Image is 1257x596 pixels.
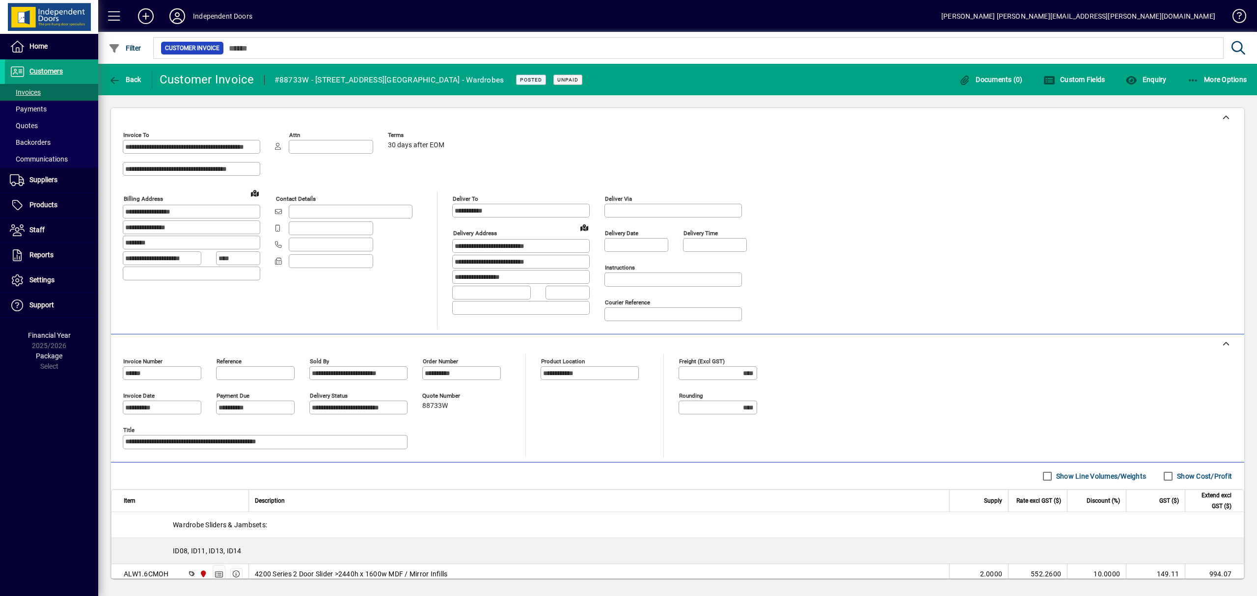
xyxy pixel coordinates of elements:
span: Christchurch [197,569,208,579]
button: Documents (0) [956,71,1025,88]
a: Support [5,293,98,318]
span: 88733W [422,402,448,410]
a: View on map [247,185,263,201]
mat-label: Invoice To [123,132,149,138]
div: Customer Invoice [160,72,254,87]
label: Show Cost/Profit [1175,471,1232,481]
td: 10.0000 [1067,564,1126,584]
span: Customer Invoice [165,43,219,53]
app-page-header-button: Back [98,71,152,88]
a: Knowledge Base [1225,2,1245,34]
span: Documents (0) [959,76,1023,83]
mat-label: Deliver via [605,195,632,202]
button: Enquiry [1123,71,1169,88]
span: Customers [29,67,63,75]
span: Settings [29,276,55,284]
button: Profile [162,7,193,25]
span: Extend excl GST ($) [1191,490,1231,512]
span: Financial Year [28,331,71,339]
a: Staff [5,218,98,243]
a: Settings [5,268,98,293]
mat-label: Sold by [310,358,329,365]
mat-label: Invoice number [123,358,163,365]
mat-label: Product location [541,358,585,365]
mat-label: Attn [289,132,300,138]
div: Independent Doors [193,8,252,24]
a: Home [5,34,98,59]
button: Filter [106,39,144,57]
div: ALW1.6CMOH [124,569,169,579]
mat-label: Courier Reference [605,299,650,306]
mat-label: Freight (excl GST) [679,358,725,365]
a: Communications [5,151,98,167]
span: Terms [388,132,447,138]
span: Package [36,352,62,360]
mat-label: Payment due [217,392,249,399]
span: Supply [984,495,1002,506]
mat-label: Delivery date [605,230,638,237]
label: Show Line Volumes/Weights [1054,471,1146,481]
span: GST ($) [1159,495,1179,506]
span: Backorders [10,138,51,146]
span: Invoices [10,88,41,96]
span: Reports [29,251,54,259]
a: Backorders [5,134,98,151]
button: Custom Fields [1041,71,1108,88]
span: Back [109,76,141,83]
mat-label: Delivery status [310,392,348,399]
span: Filter [109,44,141,52]
a: Reports [5,243,98,268]
mat-label: Order number [423,358,458,365]
span: Rate excl GST ($) [1016,495,1061,506]
mat-label: Deliver To [453,195,478,202]
button: Add [130,7,162,25]
div: 552.2600 [1014,569,1061,579]
span: Communications [10,155,68,163]
span: 4200 Series 2 Door Slider >2440h x 1600w MDF / Mirror Infills [255,569,447,579]
span: Description [255,495,285,506]
a: Products [5,193,98,217]
div: Wardrobe Sliders & Jambsets: [111,512,1244,538]
div: [PERSON_NAME] [PERSON_NAME][EMAIL_ADDRESS][PERSON_NAME][DOMAIN_NAME] [941,8,1215,24]
td: 994.07 [1185,564,1244,584]
span: Posted [520,77,542,83]
mat-label: Title [123,427,135,433]
span: 30 days after EOM [388,141,444,149]
span: Home [29,42,48,50]
button: More Options [1185,71,1250,88]
div: ID08, ID11, ID13, ID14 [111,538,1244,564]
span: Item [124,495,136,506]
span: Unpaid [557,77,578,83]
mat-label: Instructions [605,264,635,271]
mat-label: Reference [217,358,242,365]
mat-label: Delivery time [683,230,718,237]
span: Quote number [422,393,481,399]
a: Suppliers [5,168,98,192]
a: Payments [5,101,98,117]
mat-label: Rounding [679,392,703,399]
span: Support [29,301,54,309]
div: #88733W - [STREET_ADDRESS][GEOGRAPHIC_DATA] - Wardrobes [274,72,504,88]
a: View on map [576,219,592,235]
mat-label: Invoice date [123,392,155,399]
span: Discount (%) [1087,495,1120,506]
a: Invoices [5,84,98,101]
td: 149.11 [1126,564,1185,584]
span: Products [29,201,57,209]
span: Custom Fields [1043,76,1105,83]
span: Quotes [10,122,38,130]
span: Enquiry [1125,76,1166,83]
button: Back [106,71,144,88]
span: Staff [29,226,45,234]
a: Quotes [5,117,98,134]
span: Payments [10,105,47,113]
span: 2.0000 [980,569,1003,579]
span: More Options [1187,76,1247,83]
span: Suppliers [29,176,57,184]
